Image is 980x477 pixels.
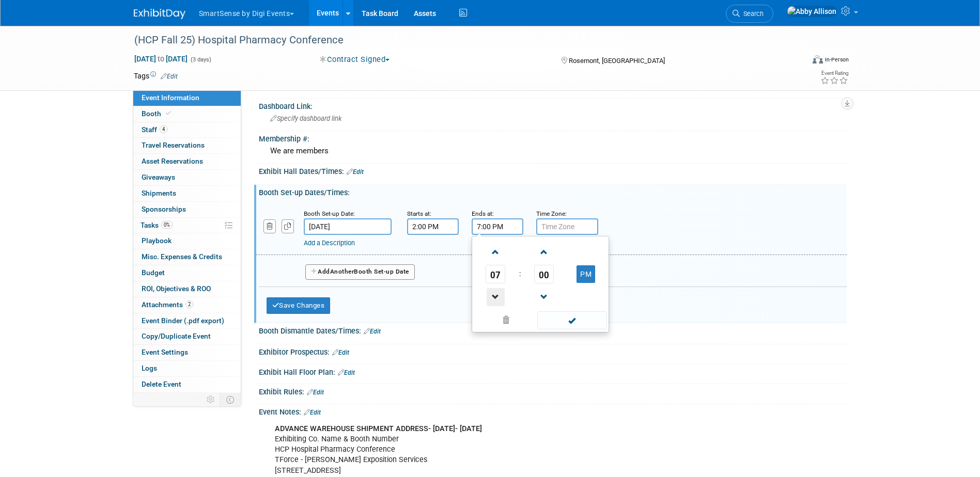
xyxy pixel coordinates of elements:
a: Playbook [133,233,241,249]
a: Staff4 [133,122,241,138]
a: Budget [133,265,241,281]
span: [DATE] [DATE] [134,54,188,63]
a: Booth [133,106,241,122]
a: Edit [307,389,324,396]
span: Budget [142,268,165,277]
img: Abby Allison [787,6,837,17]
a: Decrement Minute [534,283,554,310]
span: Event Information [142,93,199,102]
a: Travel Reservations [133,138,241,153]
a: Edit [347,168,364,176]
span: Booth [142,109,173,118]
span: Copy/Duplicate Event [142,332,211,340]
span: ROI, Objectives & ROO [142,284,211,293]
a: Edit [332,349,349,356]
div: Booth Dismantle Dates/Times: [259,323,847,337]
a: Increment Hour [486,239,505,265]
img: Format-Inperson.png [813,55,823,63]
td: Personalize Event Tab Strip [202,393,220,406]
span: Asset Reservations [142,157,203,165]
a: Copy/Duplicate Event [133,329,241,344]
span: Delete Event [142,380,181,388]
small: Ends at: [472,210,494,217]
a: Search [726,5,773,23]
div: Event Rating [820,71,848,76]
b: ADVANCE WAREHOUSE SHIPMENT ADDRESS- [DATE]- [DATE] [275,424,482,433]
span: Another [330,268,354,275]
div: Exhibit Hall Floor Plan: [259,364,847,378]
div: Event Notes: [259,404,847,418]
a: Increment Minute [534,239,554,265]
a: Done [536,314,608,328]
a: Event Information [133,90,241,106]
div: (HCP Fall 25) Hospital Pharmacy Conference [131,31,788,50]
a: Sponsorships [133,202,241,217]
span: to [156,55,166,63]
span: Playbook [142,236,172,245]
div: Event Format [743,54,849,69]
span: Event Settings [142,348,188,356]
input: Start Time [407,218,459,235]
span: Sponsorships [142,205,186,213]
a: Giveaways [133,170,241,185]
span: Giveaways [142,173,175,181]
a: Shipments [133,186,241,201]
div: Dashboard Link: [259,99,847,112]
a: Event Settings [133,345,241,360]
span: Travel Reservations [142,141,205,149]
i: Booth reservation complete [166,110,171,116]
input: Time Zone [536,218,598,235]
div: Exhibitor Prospectus: [259,344,847,358]
a: Decrement Hour [486,283,505,310]
span: Tasks [141,221,173,229]
div: Booth Set-up Dates/Times: [259,185,847,198]
input: Date [304,218,392,235]
td: Tags [134,71,178,81]
a: Asset Reservations [133,154,241,169]
button: AddAnotherBooth Set-up Date [305,264,415,280]
button: Contract Signed [316,54,394,65]
span: Rosemont, [GEOGRAPHIC_DATA] [569,57,665,65]
small: Booth Set-up Date: [304,210,355,217]
a: Logs [133,361,241,376]
span: Shipments [142,189,176,197]
span: 4 [160,125,167,133]
small: Time Zone: [536,210,567,217]
a: Edit [304,409,321,416]
span: 0% [161,221,173,229]
img: ExhibitDay [134,9,185,19]
input: End Time [472,218,523,235]
span: 2 [185,300,193,308]
a: Misc. Expenses & Credits [133,249,241,265]
span: Staff [142,125,167,134]
a: Edit [338,369,355,376]
a: ROI, Objectives & ROO [133,281,241,297]
span: Misc. Expenses & Credits [142,252,222,261]
a: Edit [161,73,178,80]
div: Exhibit Rules: [259,384,847,397]
button: PM [577,265,595,283]
span: Pick Minute [534,265,554,283]
small: Starts at: [407,210,431,217]
span: Search [740,10,764,18]
span: Attachments [142,300,193,309]
a: Edit [364,328,381,335]
a: Delete Event [133,377,241,392]
div: In-Person [825,56,849,63]
td: : [517,265,523,283]
span: Specify dashboard link [270,115,341,122]
td: Toggle Event Tabs [220,393,241,406]
span: Event Binder (.pdf export) [142,316,224,325]
div: Exhibit Hall Dates/Times: [259,164,847,177]
div: We are members [267,143,839,159]
a: Attachments2 [133,297,241,313]
span: (3 days) [190,56,211,63]
a: Tasks0% [133,218,241,233]
a: Event Binder (.pdf export) [133,313,241,329]
span: Logs [142,364,157,372]
div: Membership #: [259,131,847,144]
button: Save Changes [267,297,331,314]
a: Clear selection [474,313,538,328]
a: Add a Description [304,239,355,247]
span: Pick Hour [486,265,505,283]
